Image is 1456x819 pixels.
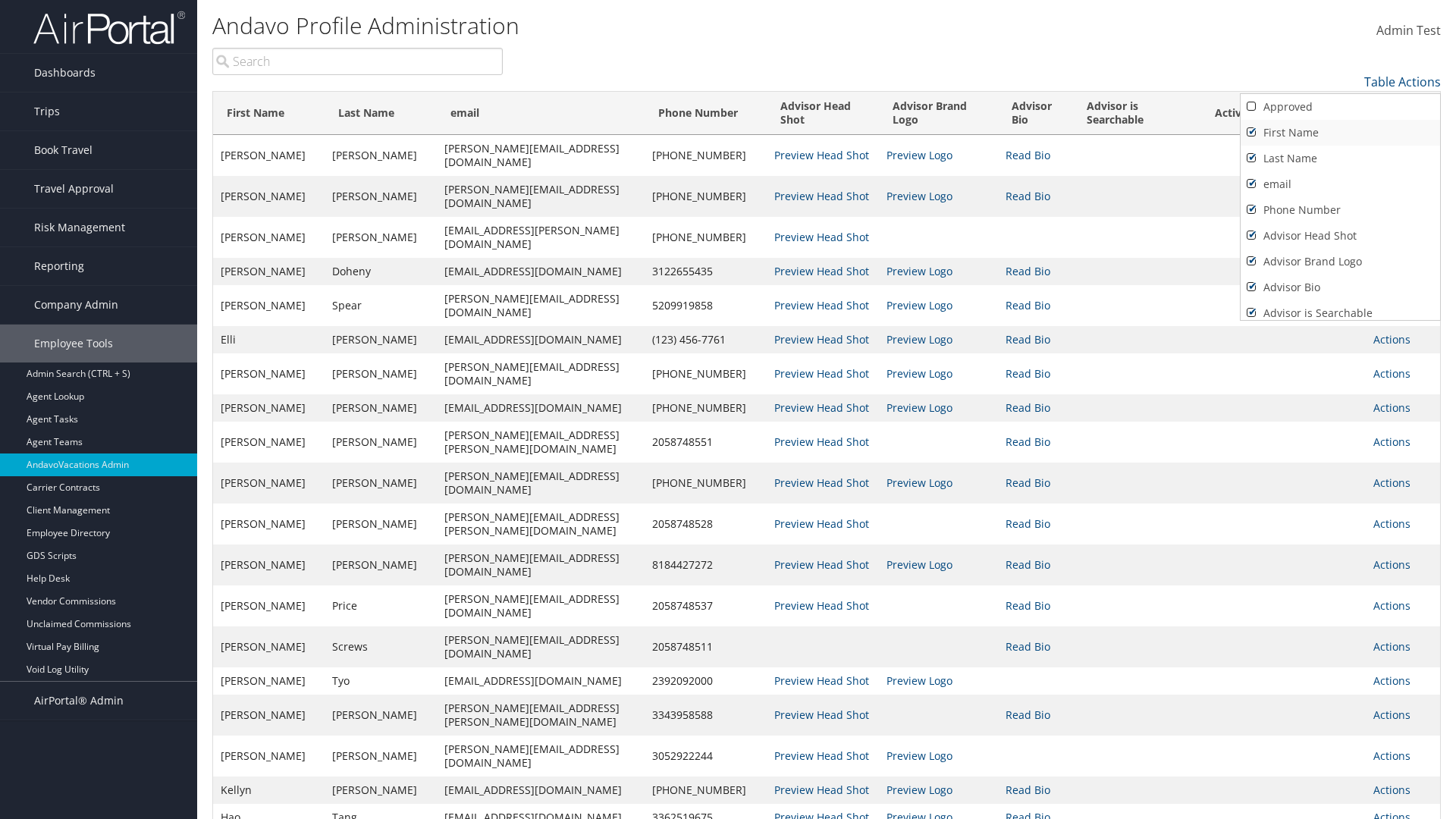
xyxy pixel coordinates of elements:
[34,247,84,285] span: Reporting
[1241,275,1440,300] a: Advisor Bio
[1241,94,1440,120] a: Approved
[34,131,93,169] span: Book Travel
[1241,197,1440,223] a: Phone Number
[1241,223,1440,249] a: Advisor Head Shot
[1241,146,1440,171] a: Last Name
[34,93,60,130] span: Trips
[33,10,185,45] img: airportal-logo.png
[1241,300,1440,326] a: Advisor is Searchable
[34,325,113,362] span: Employee Tools
[34,209,125,246] span: Risk Management
[34,54,96,92] span: Dashboards
[1241,171,1440,197] a: email
[1241,249,1440,275] a: Advisor Brand Logo
[34,682,124,720] span: AirPortal® Admin
[34,286,118,324] span: Company Admin
[1241,120,1440,146] a: First Name
[34,170,114,208] span: Travel Approval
